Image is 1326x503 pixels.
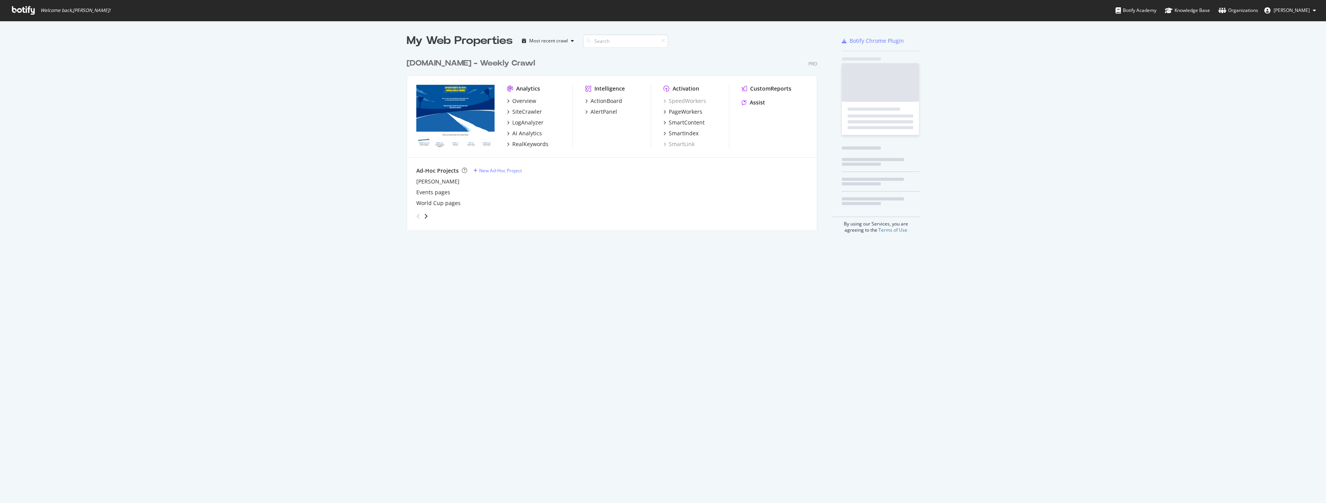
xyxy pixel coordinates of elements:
[512,97,536,105] div: Overview
[585,97,622,105] a: ActionBoard
[842,37,904,45] a: Botify Chrome Plugin
[750,85,791,93] div: CustomReports
[585,108,617,116] a: AlertPanel
[663,140,695,148] a: SmartLink
[507,130,542,137] a: AI Analytics
[512,119,544,126] div: LogAnalyzer
[507,108,542,116] a: SiteCrawler
[1165,7,1210,14] div: Knowledge Base
[473,167,522,174] a: New Ad-Hoc Project
[416,178,459,185] a: [PERSON_NAME]
[479,167,522,174] div: New Ad-Hoc Project
[519,35,577,47] button: Most recent crawl
[1116,7,1156,14] div: Botify Academy
[594,85,625,93] div: Intelligence
[850,37,904,45] div: Botify Chrome Plugin
[673,85,699,93] div: Activation
[591,97,622,105] div: ActionBoard
[516,85,540,93] div: Analytics
[407,33,513,49] div: My Web Properties
[40,7,110,13] span: Welcome back, [PERSON_NAME] !
[669,130,698,137] div: SmartIndex
[878,227,907,233] a: Terms of Use
[529,39,568,43] div: Most recent crawl
[407,49,823,230] div: grid
[413,210,423,222] div: angle-left
[832,217,919,233] div: By using our Services, you are agreeing to the
[416,199,461,207] a: World Cup pages
[416,167,459,175] div: Ad-Hoc Projects
[1258,4,1322,17] button: [PERSON_NAME]
[416,188,450,196] a: Events pages
[591,108,617,116] div: AlertPanel
[512,130,542,137] div: AI Analytics
[583,34,668,48] input: Search
[750,99,765,106] div: Assist
[507,97,536,105] a: Overview
[507,140,549,148] a: RealKeywords
[407,58,535,69] div: [DOMAIN_NAME] - Weekly Crawl
[407,58,538,69] a: [DOMAIN_NAME] - Weekly Crawl
[663,108,702,116] a: PageWorkers
[742,85,791,93] a: CustomReports
[808,61,817,67] div: Pro
[742,99,765,106] a: Assist
[416,85,495,147] img: sportsbet.com.au
[423,212,429,220] div: angle-right
[512,140,549,148] div: RealKeywords
[512,108,542,116] div: SiteCrawler
[663,130,698,137] a: SmartIndex
[663,97,706,105] a: SpeedWorkers
[507,119,544,126] a: LogAnalyzer
[1218,7,1258,14] div: Organizations
[669,108,702,116] div: PageWorkers
[669,119,705,126] div: SmartContent
[1274,7,1310,13] span: Nick Hannaford
[663,119,705,126] a: SmartContent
